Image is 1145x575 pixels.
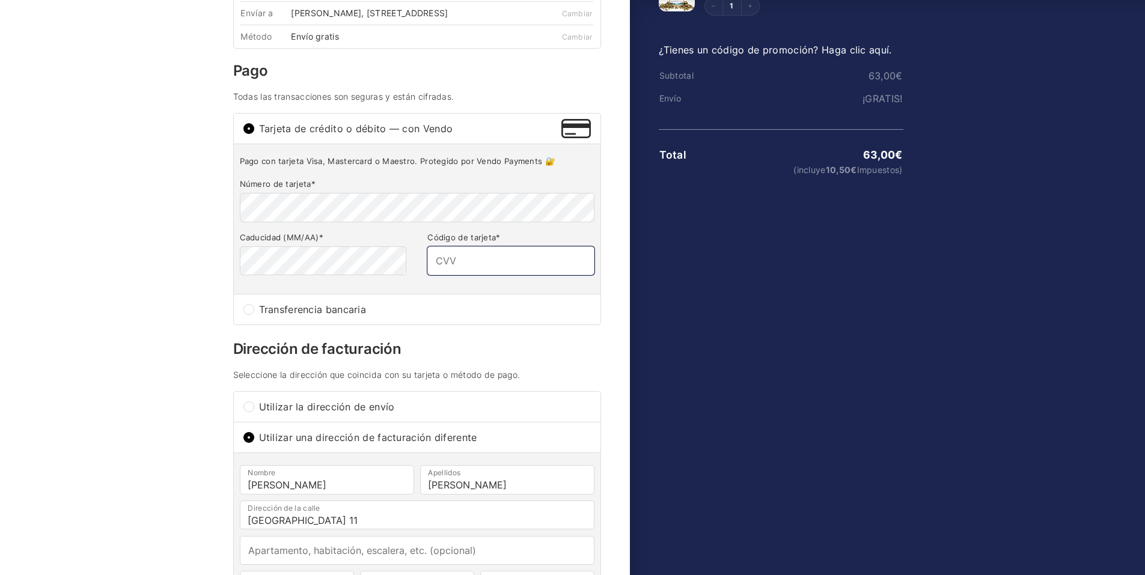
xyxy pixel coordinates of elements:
[723,2,741,10] a: Edit
[826,165,857,175] span: 10,50
[240,9,291,17] div: Envíar a
[863,148,903,161] bdi: 63,00
[240,233,406,243] label: Caducidad (MM/AA)
[562,9,593,18] a: Cambiar
[659,149,740,161] th: Total
[291,9,456,17] div: [PERSON_NAME], [STREET_ADDRESS]
[850,165,856,175] span: €
[562,32,593,41] a: Cambiar
[240,156,594,166] p: Pago con tarjeta Visa, Mastercard o Maestro. Protegido por Vendo Payments 🔐
[240,465,414,494] input: Nombre
[259,124,562,133] span: Tarjeta de crédito o débito — con Vendo
[233,93,601,101] h4: Todas las transacciones son seguras y están cifradas.
[233,371,601,379] h4: Seleccione la dirección que coincida con su tarjeta o método de pago.
[240,32,291,41] div: Método
[420,465,594,494] input: Apellidos
[659,44,892,56] a: ¿Tienes un código de promoción? Haga clic aquí.
[561,119,590,138] img: Tarjeta de crédito o débito — con Vendo
[427,233,594,243] label: Código de tarjeta
[659,94,740,103] th: Envío
[291,32,347,41] div: Envío gratis
[259,402,591,412] span: Utilizar la dirección de envío
[240,179,594,189] label: Número de tarjeta
[427,246,594,275] input: CVV
[240,500,594,529] input: Dirección de la calle
[259,305,591,314] span: Transferencia bancaria
[233,64,601,78] h3: Pago
[233,342,601,356] h3: Dirección de facturación
[869,70,903,82] bdi: 63,00
[895,148,902,161] span: €
[896,70,902,82] span: €
[740,166,902,174] small: (incluye Impuestos)
[740,93,903,104] td: ¡GRATIS!
[240,536,594,565] input: Apartamento, habitación, escalera, etc. (opcional)
[259,433,591,442] span: Utilizar una dirección de facturación diferente
[659,71,740,81] th: Subtotal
